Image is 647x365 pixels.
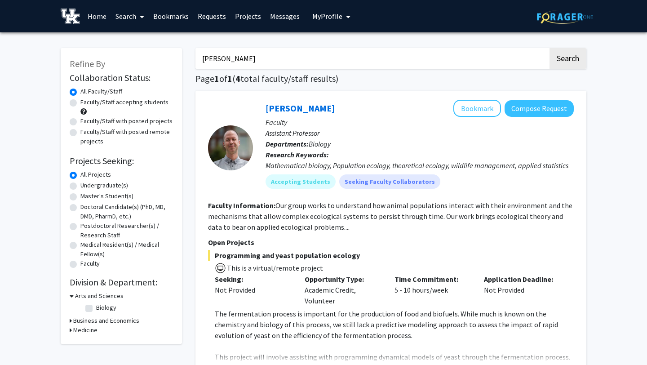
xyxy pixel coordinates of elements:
[80,127,173,146] label: Faculty/Staff with posted remote projects
[75,291,124,301] h3: Arts and Sciences
[266,160,574,171] div: Mathematical biology, Population ecology, theoretical ecology, wildlife management, applied stati...
[80,259,100,268] label: Faculty
[208,250,574,261] span: Programming and yeast population ecology
[537,10,593,24] img: ForagerOne Logo
[266,117,574,128] p: Faculty
[7,325,38,358] iframe: Chat
[70,156,173,166] h2: Projects Seeking:
[312,12,342,21] span: My Profile
[298,274,388,306] div: Academic Credit, Volunteer
[70,58,105,69] span: Refine By
[80,116,173,126] label: Faculty/Staff with posted projects
[215,285,291,295] div: Not Provided
[73,325,97,335] h3: Medicine
[70,277,173,288] h2: Division & Department:
[266,0,304,32] a: Messages
[83,0,111,32] a: Home
[215,308,574,341] p: The fermentation process is important for the production of food and biofuels. While much is know...
[394,274,471,285] p: Time Commitment:
[388,274,478,306] div: 5 - 10 hours/week
[339,174,440,189] mat-chip: Seeking Faculty Collaborators
[80,98,168,107] label: Faculty/Staff accepting students
[230,0,266,32] a: Projects
[550,48,586,69] button: Search
[80,221,173,240] label: Postdoctoral Researcher(s) / Research Staff
[149,0,193,32] a: Bookmarks
[505,100,574,117] button: Compose Request to Jake Ferguson
[266,139,309,148] b: Departments:
[111,0,149,32] a: Search
[309,139,331,148] span: Biology
[80,191,133,201] label: Master's Student(s)
[80,181,128,190] label: Undergraduate(s)
[193,0,230,32] a: Requests
[305,274,381,285] p: Opportunity Type:
[266,150,329,159] b: Research Keywords:
[453,100,501,117] button: Add Jake Ferguson to Bookmarks
[80,202,173,221] label: Doctoral Candidate(s) (PhD, MD, DMD, PharmD, etc.)
[195,48,548,69] input: Search Keywords
[266,174,336,189] mat-chip: Accepting Students
[266,128,574,138] p: Assistant Professor
[266,102,335,114] a: [PERSON_NAME]
[80,240,173,259] label: Medical Resident(s) / Medical Fellow(s)
[477,274,567,306] div: Not Provided
[214,73,219,84] span: 1
[208,201,572,231] fg-read-more: Our group works to understand how animal populations interact with their environment and the mech...
[61,9,80,24] img: University of Kentucky Logo
[73,316,139,325] h3: Business and Economics
[226,263,323,272] span: This is a virtual/remote project
[227,73,232,84] span: 1
[484,274,560,285] p: Application Deadline:
[80,87,122,96] label: All Faculty/Staff
[96,303,116,312] label: Biology
[235,73,240,84] span: 4
[80,170,111,179] label: All Projects
[195,73,586,84] h1: Page of ( total faculty/staff results)
[208,201,275,210] b: Faculty Information:
[70,72,173,83] h2: Collaboration Status:
[215,274,291,285] p: Seeking:
[208,237,574,248] p: Open Projects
